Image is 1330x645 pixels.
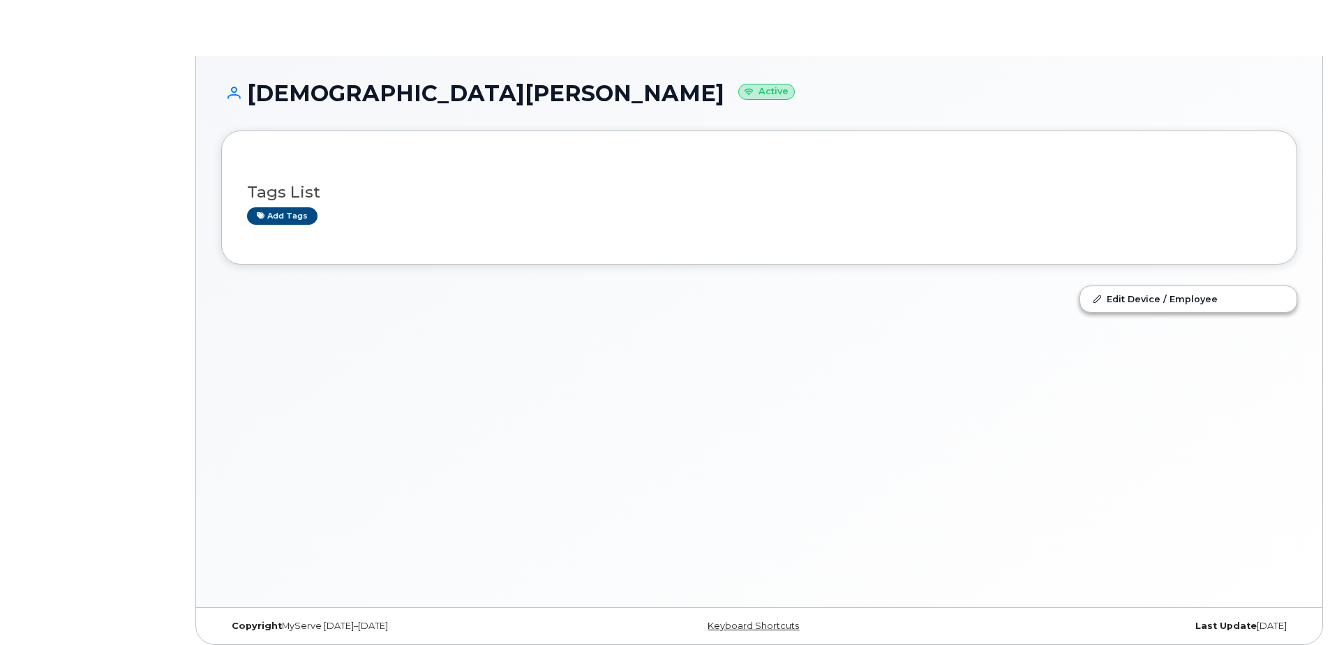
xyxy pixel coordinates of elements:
[1195,621,1257,631] strong: Last Update
[939,621,1297,632] div: [DATE]
[247,207,317,225] a: Add tags
[247,184,1271,201] h3: Tags List
[1080,286,1297,311] a: Edit Device / Employee
[221,621,580,632] div: MyServe [DATE]–[DATE]
[738,84,795,100] small: Active
[221,81,1297,105] h1: [DEMOGRAPHIC_DATA][PERSON_NAME]
[232,621,282,631] strong: Copyright
[708,621,799,631] a: Keyboard Shortcuts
